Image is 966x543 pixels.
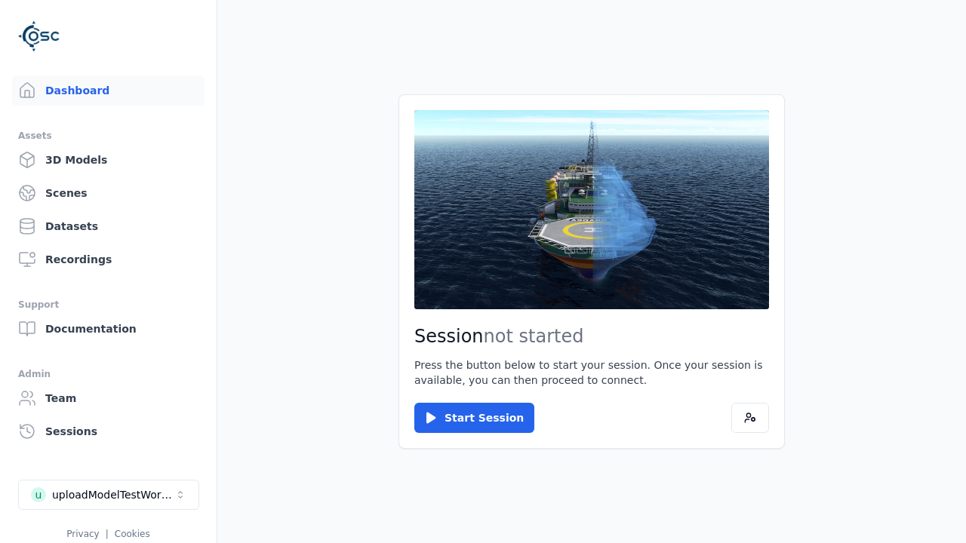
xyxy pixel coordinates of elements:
a: Team [12,383,205,413]
div: Support [18,296,198,314]
div: Assets [18,127,198,145]
a: Privacy [66,529,99,539]
a: Documentation [12,314,205,344]
div: uploadModelTestWorkspace [52,487,174,502]
h2: Session [414,324,769,348]
button: Start Session [414,403,534,433]
a: Sessions [12,416,205,446]
div: Admin [18,365,198,383]
a: 3D Models [12,145,205,175]
a: Datasets [12,211,205,241]
a: Recordings [12,244,205,275]
a: Dashboard [12,75,205,106]
a: Scenes [12,178,205,208]
div: u [31,487,46,502]
img: Logo [18,15,60,57]
span: not started [484,326,584,347]
button: Select a workspace [18,480,199,510]
p: Press the button below to start your session. Once your session is available, you can then procee... [414,357,769,388]
a: Cookies [115,529,150,539]
span: | [106,529,109,539]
